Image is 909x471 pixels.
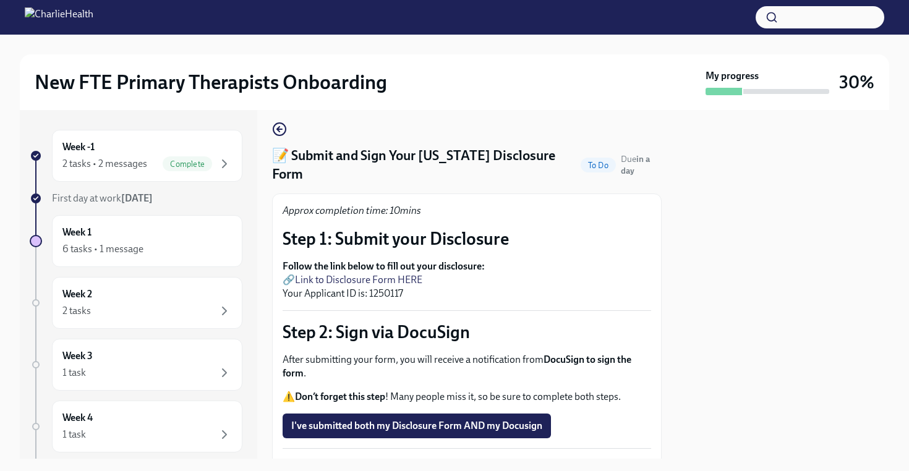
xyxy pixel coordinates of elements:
p: Step 2: Sign via DocuSign [283,321,651,343]
h2: New FTE Primary Therapists Onboarding [35,70,387,95]
h6: Week 2 [62,287,92,301]
img: CharlieHealth [25,7,93,27]
h6: Week -1 [62,140,95,154]
p: Step 1: Submit your Disclosure [283,227,651,250]
a: Week 16 tasks • 1 message [30,215,242,267]
a: Week 31 task [30,339,242,391]
em: Approx completion time: 10mins [283,205,421,216]
div: 2 tasks [62,304,91,318]
strong: [DATE] [121,192,153,204]
div: 1 task [62,428,86,441]
h6: Week 3 [62,349,93,363]
span: To Do [581,161,616,170]
a: Week -12 tasks • 2 messagesComplete [30,130,242,182]
h6: Week 4 [62,411,93,425]
div: 6 tasks • 1 message [62,242,143,256]
div: 1 task [62,366,86,380]
a: Link to Disclosure Form HERE [295,274,422,286]
button: I've submitted both my Disclosure Form AND my Docusign [283,414,551,438]
a: First day at work[DATE] [30,192,242,205]
h4: 📝 Submit and Sign Your [US_STATE] Disclosure Form [272,146,576,184]
p: After submitting your form, you will receive a notification from . [283,353,651,380]
p: 🔗 Your Applicant ID is: 1250117 [283,260,651,300]
span: Due [621,154,650,176]
strong: Follow the link below to fill out your disclosure: [283,260,485,272]
span: I've submitted both my Disclosure Form AND my Docusign [291,420,542,432]
h3: 30% [839,71,874,93]
a: Week 22 tasks [30,277,242,329]
strong: Don’t forget this step [295,391,385,402]
p: ⚠️ ! Many people miss it, so be sure to complete both steps. [283,390,651,404]
div: 2 tasks • 2 messages [62,157,147,171]
span: Complete [163,159,212,169]
a: Week 41 task [30,401,242,452]
span: September 19th, 2025 10:00 [621,153,662,177]
strong: My progress [706,69,759,83]
h6: Week 1 [62,226,92,239]
span: First day at work [52,192,153,204]
strong: in a day [621,154,650,176]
